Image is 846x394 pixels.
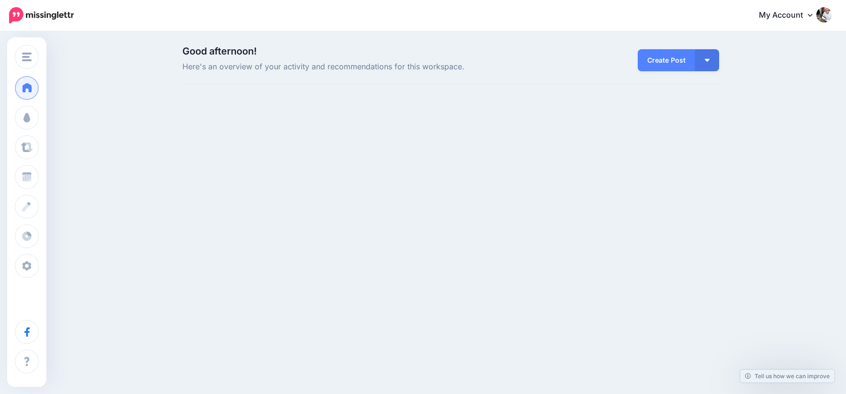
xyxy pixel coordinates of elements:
img: menu.png [22,53,32,61]
span: Good afternoon! [182,45,257,57]
a: Tell us how we can improve [740,370,835,383]
img: arrow-down-white.png [705,59,710,62]
a: Create Post [638,49,695,71]
span: Here's an overview of your activity and recommendations for this workspace. [182,61,535,73]
a: My Account [749,4,832,27]
img: Missinglettr [9,7,74,23]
